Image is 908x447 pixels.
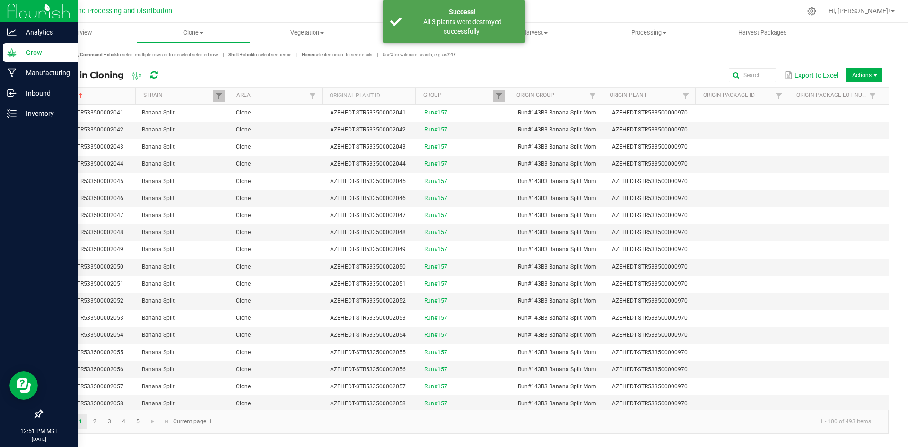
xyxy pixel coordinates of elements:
span: Clone [236,126,251,133]
p: [DATE] [4,436,73,443]
span: AZEHEDT-STR533500000970 [612,400,688,407]
kendo-pager: Current page: 1 [42,410,889,434]
span: to select multiple rows or to deselect selected row [70,52,218,57]
span: Go to the next page [149,418,157,425]
a: Filter [307,90,318,102]
span: AZEHEDT-STR533500002048 [48,229,123,236]
span: AZEHEDT-STR533500000970 [612,366,688,373]
span: AZEHEDT-STR533500002044 [330,160,406,167]
span: Clone [236,229,251,236]
span: Banana Split [142,143,175,150]
a: Go to the next page [146,414,159,429]
span: Banana Split [142,298,175,304]
span: AZEHEDT-STR533500002055 [48,349,123,356]
span: AZEHEDT-STR533500000970 [612,195,688,202]
a: Harvest [478,23,592,43]
span: AZEHEDT-STR533500002053 [48,315,123,321]
span: Clone [236,178,251,184]
span: Run#143B3 Banana Split Mom [518,280,596,287]
span: Run#143B3 Banana Split Mom [518,160,596,167]
a: Flowering [364,23,478,43]
span: AZEHEDT-STR533500002049 [330,246,406,253]
span: Banana Split [142,400,175,407]
a: Run#157 [424,332,447,338]
span: AZEHEDT-STR533500002057 [330,383,406,390]
p: Inbound [17,88,73,99]
button: Export to Excel [782,67,840,83]
span: Clone [236,160,251,167]
p: Inventory [17,108,73,119]
a: Run#157 [424,280,447,287]
strong: ak%47 [442,52,456,57]
th: Original Plant ID [322,88,415,105]
span: Vegetation [251,28,364,37]
span: AZEHEDT-STR533500002054 [330,332,406,338]
span: Clone [236,383,251,390]
span: AZEHEDT-STR533500000970 [612,229,688,236]
span: Banana Split [142,315,175,321]
span: AZEHEDT-STR533500002050 [48,263,123,270]
span: AZEHEDT-STR533500000970 [612,332,688,338]
span: AZEHEDT-STR533500002045 [330,178,406,184]
span: AZEHEDT-STR533500002055 [330,349,406,356]
span: Run#143B3 Banana Split Mom [518,332,596,338]
p: Grow [17,47,73,58]
span: AZEHEDT-STR533500002047 [48,212,123,219]
span: Hi, [PERSON_NAME]! [829,7,890,15]
span: Run#143B3 Banana Split Mom [518,315,596,321]
span: AZEHEDT-STR533500002048 [330,229,406,236]
span: Run#143B3 Banana Split Mom [518,126,596,133]
a: AreaSortable [236,92,307,99]
span: Run#143B3 Banana Split Mom [518,246,596,253]
span: AZEHEDT-STR533500002041 [48,109,123,116]
span: AZEHEDT-STR533500002041 [330,109,406,116]
a: Run#157 [424,383,447,390]
a: Run#157 [424,246,447,253]
a: StrainSortable [143,92,214,99]
span: Banana Split [142,109,175,116]
p: Manufacturing [17,67,73,79]
a: Run#157 [424,349,447,356]
span: AZEHEDT-STR533500002058 [48,400,123,407]
p: 12:51 PM MST [4,427,73,436]
span: AZEHEDT-STR533500000970 [612,126,688,133]
a: Clone [137,23,251,43]
inline-svg: Inventory [7,109,17,118]
span: Sortable [77,92,85,99]
span: AZEHEDT-STR533500000970 [612,212,688,219]
a: Run#157 [424,315,447,321]
span: Banana Split [142,246,175,253]
span: AZEHEDT-STR533500002043 [48,143,123,150]
span: Use for wildcard search, e.g. [383,52,456,57]
a: Run#157 [424,400,447,407]
span: Globe Farmacy Inc Processing and Distribution [27,7,172,15]
a: Go to the last page [159,414,173,429]
a: Page 4 [117,414,131,429]
span: AZEHEDT-STR533500000970 [612,349,688,356]
span: | [291,51,302,58]
span: AZEHEDT-STR533500002056 [48,366,123,373]
span: to select sequence [228,52,291,57]
a: Filter [493,90,505,102]
span: Banana Split [142,383,175,390]
span: AZEHEDT-STR533500000970 [612,263,688,270]
span: Harvest [479,28,592,37]
span: AZEHEDT-STR533500000970 [612,298,688,304]
span: Clone [236,195,251,202]
span: Clone [236,109,251,116]
span: AZEHEDT-STR533500002044 [48,160,123,167]
span: | [218,51,228,58]
a: Filter [773,90,785,102]
a: Run#157 [424,160,447,167]
span: | [372,51,383,58]
inline-svg: Inbound [7,88,17,98]
span: selected count to see details [302,52,372,57]
span: AZEHEDT-STR533500002047 [330,212,406,219]
span: AZEHEDT-STR533500002056 [330,366,406,373]
span: Banana Split [142,160,175,167]
a: Run#157 [424,126,447,133]
a: Origin PlantSortable [610,92,680,99]
span: Run#143B3 Banana Split Mom [518,178,596,184]
a: Filter [587,90,598,102]
span: Run#143B3 Banana Split Mom [518,400,596,407]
